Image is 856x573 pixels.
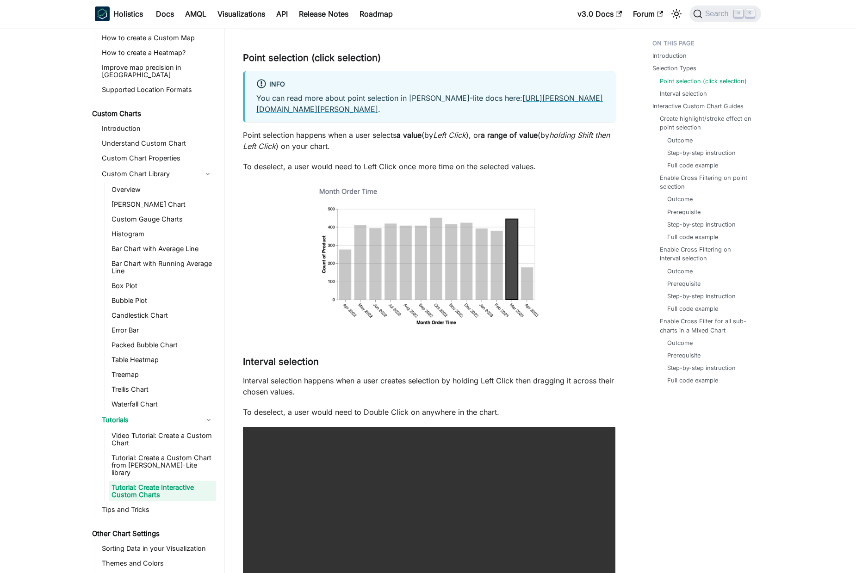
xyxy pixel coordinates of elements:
a: Prerequisite [667,208,701,216]
a: Themes and Colors [99,557,216,570]
p: To deselect, a user would need to Left Click once more time on the selected values. [243,161,615,172]
a: Full code example [667,161,718,170]
button: Collapse sidebar category 'Custom Chart Library' [199,166,216,181]
a: Custom Chart Library [99,166,199,181]
a: Outcome [667,267,693,276]
a: Bubble Plot [109,294,216,307]
a: Create highlight/stroke effect on point selection [660,114,752,132]
a: v3.0 Docs [572,6,627,21]
a: AMQL [180,6,212,21]
kbd: K [745,9,755,18]
a: Enable Cross Filter for all sub-charts in a Mixed Chart [660,317,752,334]
a: Introduction [652,51,687,60]
a: Full code example [667,304,718,313]
a: Bar Chart with Average Line [109,242,216,255]
p: Interval selection happens when a user creates selection by holding Left Click then dragging it a... [243,375,615,397]
a: Full code example [667,233,718,241]
button: Search (Command+K) [689,6,761,22]
a: Understand Custom Chart [99,137,216,150]
a: Candlestick Chart [109,309,216,322]
a: Full code example [667,376,718,385]
b: Holistics [113,8,143,19]
a: Docs [150,6,180,21]
strong: a value [397,130,422,140]
a: Selection Types [652,64,696,73]
a: Supported Location Formats [99,83,216,96]
div: info [256,79,604,91]
h3: Interval selection [243,356,615,368]
a: Error Bar [109,324,216,337]
a: Bar Chart with Running Average Line [109,257,216,277]
p: Point selection happens when a user selects (by ), or (by ) on your chart. [243,129,615,152]
a: Tutorials [99,413,216,427]
a: Enable Cross Filtering on point selection [660,173,752,191]
a: Step-by-step instruction [667,220,736,229]
a: Interactive Custom Chart Guides [652,102,744,111]
h3: Point selection (click selection) [243,52,615,64]
a: Forum [627,6,669,21]
strong: a range of value [481,130,538,140]
a: Outcome [667,136,693,145]
a: Trellis Chart [109,383,216,396]
a: Step-by-step instruction [667,292,736,301]
a: Release Notes [293,6,354,21]
a: Enable Cross Filtering on interval selection [660,245,752,263]
a: Box Plot [109,279,216,292]
a: [PERSON_NAME] Chart [109,198,216,211]
a: Visualizations [212,6,271,21]
a: Other Chart Settings [89,527,216,540]
a: HolisticsHolistics [95,6,143,21]
a: Outcome [667,339,693,347]
em: Left Click [433,130,466,140]
a: Interval selection [660,89,707,98]
p: To deselect, a user would need to Double Click on anywhere in the chart. [243,407,615,418]
img: Holistics [95,6,110,21]
a: Sorting Data in your Visualization [99,542,216,555]
a: Prerequisite [667,351,701,360]
button: Switch between dark and light mode (currently light mode) [669,6,684,21]
a: Custom Chart Properties [99,152,216,165]
a: Overview [109,183,216,196]
a: Step-by-step instruction [667,364,736,372]
a: Waterfall Chart [109,398,216,411]
a: How to create a Custom Map [99,31,216,44]
a: Table Heatmap [109,353,216,366]
a: Introduction [99,122,216,135]
a: Packed Bubble Chart [109,339,216,351]
a: Custom Charts [89,107,216,120]
a: Video Tutorial: Create a Custom Chart [109,429,216,450]
a: Treemap [109,368,216,381]
a: API [271,6,293,21]
span: Search [702,10,734,18]
nav: Docs sidebar [86,28,224,573]
a: Step-by-step instruction [667,148,736,157]
a: Tutorial: Create Interactive Custom Charts [109,481,216,501]
a: Tips and Tricks [99,503,216,516]
a: Point selection (click selection) [660,77,747,86]
a: Outcome [667,195,693,203]
a: Improve map precision in [GEOGRAPHIC_DATA] [99,61,216,81]
a: Prerequisite [667,279,701,288]
a: Tutorial: Create a Custom Chart from [PERSON_NAME]-Lite library [109,451,216,479]
a: Custom Gauge Charts [109,213,216,226]
a: How to create a Heatmap? [99,46,216,59]
a: Roadmap [354,6,398,21]
img: 01.png [314,181,545,334]
a: Histogram [109,228,216,240]
p: You can read more about point selection in [PERSON_NAME]-lite docs here: . [256,92,604,115]
kbd: ⌘ [734,9,743,18]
